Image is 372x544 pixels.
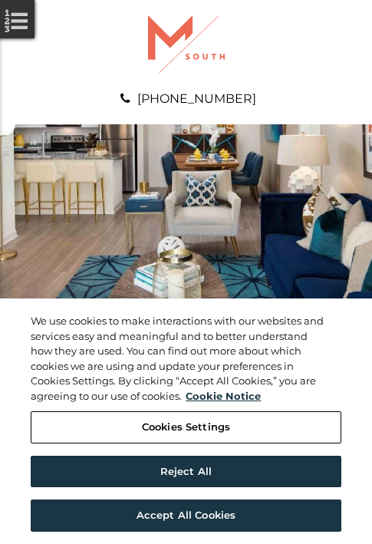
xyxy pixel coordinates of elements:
img: A graphic with a red M and the word SOUTH. [148,15,225,73]
button: Reject All [31,456,341,488]
a: More information about your privacy [186,390,261,402]
button: Cookies Settings [31,411,341,443]
a: [PHONE_NUMBER] [137,91,256,106]
div: We use cookies to make interactions with our websites and services easy and meaningful and to bet... [31,314,324,404]
button: Accept All Cookies [31,499,341,532]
